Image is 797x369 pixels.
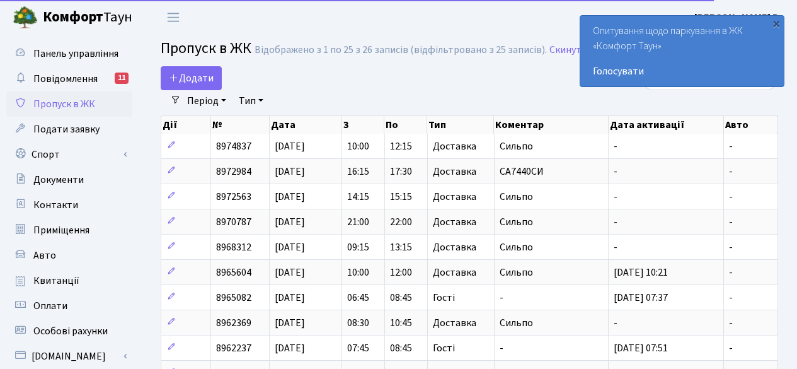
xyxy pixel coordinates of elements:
span: 06:45 [347,291,369,305]
span: 13:15 [390,240,412,254]
th: Дата [270,116,341,134]
span: Пропуск в ЖК [33,97,95,111]
span: Сильпо [500,316,533,330]
a: Подати заявку [6,117,132,142]
div: 11 [115,73,129,84]
span: 8972984 [216,165,251,179]
button: Переключити навігацію [158,7,189,28]
span: Контакти [33,198,78,212]
th: Коментар [494,116,608,134]
span: Сильпо [500,266,533,279]
span: Сильпо [500,190,533,204]
span: 07:45 [347,341,369,355]
a: Панель управління [6,41,132,66]
span: 14:15 [347,190,369,204]
span: Доставка [433,217,476,227]
span: [DATE] [275,165,305,179]
a: Спорт [6,142,132,167]
span: 10:00 [347,266,369,279]
div: Відображено з 1 по 25 з 26 записів (відфільтровано з 25 записів). [255,44,547,56]
span: Доставка [433,167,476,177]
div: Опитування щодо паркування в ЖК «Комфорт Таун» [580,16,784,86]
th: Тип [427,116,494,134]
a: Особові рахунки [6,319,132,344]
span: - [729,165,733,179]
a: Контакти [6,192,132,218]
span: - [500,341,503,355]
span: [DATE] 07:37 [614,291,668,305]
span: Сильпо [500,240,533,254]
span: 8974837 [216,139,251,153]
span: - [729,341,733,355]
span: 08:45 [390,341,412,355]
span: 17:30 [390,165,412,179]
a: Документи [6,167,132,192]
span: 21:00 [347,215,369,229]
a: Скинути [549,44,587,56]
span: [DATE] [275,190,305,204]
span: Панель управління [33,47,118,61]
span: 8962369 [216,316,251,330]
span: Доставка [433,318,476,328]
span: Доставка [433,242,476,252]
span: СА7440СИ [500,165,544,179]
span: Подати заявку [33,122,100,136]
span: 10:00 [347,139,369,153]
span: [DATE] [275,215,305,229]
span: - [729,291,733,305]
a: [PERSON_NAME] В. [694,10,782,25]
th: Дії [161,116,211,134]
img: logo.png [13,5,38,30]
span: - [729,240,733,254]
a: Пропуск в ЖК [6,91,132,117]
span: - [614,215,617,229]
span: 8972563 [216,190,251,204]
span: Оплати [33,299,67,313]
th: З [342,116,385,134]
span: [DATE] [275,316,305,330]
span: - [614,165,617,179]
span: - [614,190,617,204]
th: Авто [724,116,778,134]
span: - [500,291,503,305]
span: 8965604 [216,266,251,279]
span: Доставка [433,267,476,278]
span: Додати [169,71,214,85]
span: Пропуск в ЖК [161,37,251,59]
a: [DOMAIN_NAME] [6,344,132,369]
span: 16:15 [347,165,369,179]
span: 08:45 [390,291,412,305]
span: Доставка [433,141,476,151]
span: 10:45 [390,316,412,330]
a: Повідомлення11 [6,66,132,91]
span: Таун [43,7,132,28]
span: [DATE] 07:51 [614,341,668,355]
span: Приміщення [33,223,89,237]
a: Приміщення [6,218,132,243]
th: По [384,116,427,134]
span: - [614,316,617,330]
span: Авто [33,249,56,262]
a: Тип [234,90,268,112]
a: Голосувати [593,64,771,79]
span: 08:30 [347,316,369,330]
span: Документи [33,173,84,187]
span: Сильпо [500,139,533,153]
span: [DATE] [275,341,305,355]
b: [PERSON_NAME] В. [694,11,782,25]
span: [DATE] [275,266,305,279]
a: Квитанції [6,268,132,293]
span: Гості [433,343,455,353]
span: 8968312 [216,240,251,254]
span: Особові рахунки [33,324,108,338]
span: Квитанції [33,274,79,288]
a: Додати [161,66,222,90]
span: 8970787 [216,215,251,229]
span: - [729,215,733,229]
div: × [770,17,783,30]
span: - [729,139,733,153]
span: - [614,240,617,254]
a: Авто [6,243,132,268]
a: Період [182,90,231,112]
span: 8962237 [216,341,251,355]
